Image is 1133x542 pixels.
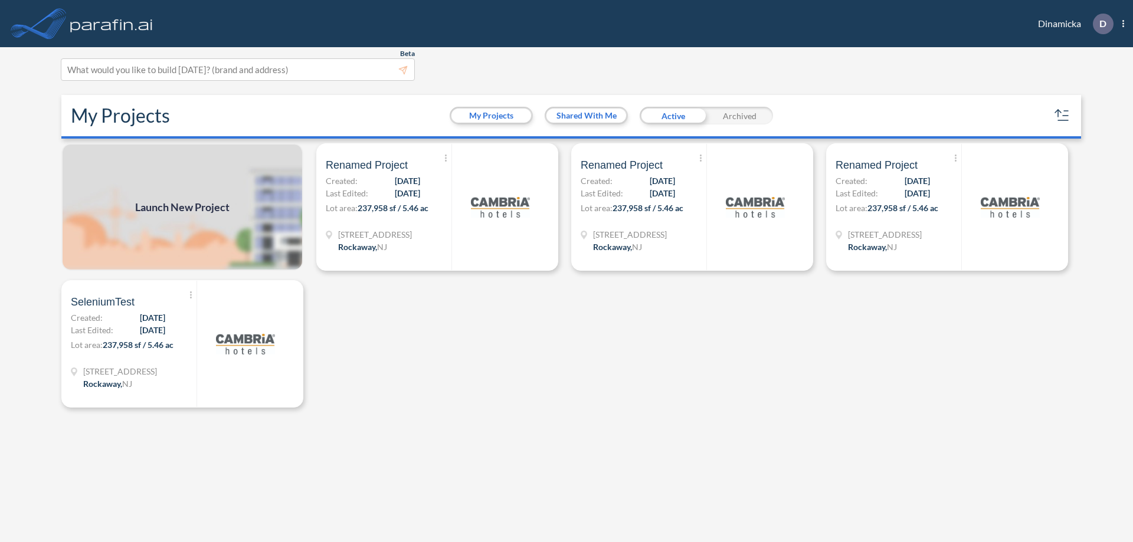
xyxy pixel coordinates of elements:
div: Active [640,107,706,124]
span: 321 Mt Hope Ave [848,228,922,241]
span: Lot area: [71,340,103,350]
span: NJ [122,379,132,389]
span: Created: [581,175,613,187]
div: Archived [706,107,773,124]
span: NJ [887,242,897,252]
h2: My Projects [71,104,170,127]
span: Lot area: [836,203,867,213]
span: Created: [71,311,103,324]
img: add [61,143,303,271]
span: Last Edited: [326,187,368,199]
span: NJ [632,242,642,252]
img: logo [981,178,1040,236]
span: 321 Mt Hope Ave [83,365,157,377]
span: 321 Mt Hope Ave [338,228,412,241]
span: 237,958 sf / 5.46 ac [613,203,683,213]
span: Created: [326,175,358,187]
img: logo [726,178,785,236]
span: Last Edited: [71,324,113,336]
span: Rockaway , [83,379,122,389]
img: logo [216,314,275,373]
span: [DATE] [140,311,165,324]
div: Rockaway, NJ [593,241,642,253]
span: Renamed Project [836,158,918,172]
span: [DATE] [905,175,930,187]
img: logo [68,12,155,35]
button: sort [1053,106,1072,125]
span: Lot area: [581,203,613,213]
p: D [1099,18,1106,29]
span: 237,958 sf / 5.46 ac [358,203,428,213]
span: Rockaway , [338,242,377,252]
span: 237,958 sf / 5.46 ac [103,340,173,350]
img: logo [471,178,530,236]
span: Rockaway , [848,242,887,252]
span: Beta [400,49,415,58]
button: Shared With Me [546,109,626,123]
span: [DATE] [395,187,420,199]
span: [DATE] [140,324,165,336]
span: SeleniumTest [71,295,135,309]
span: NJ [377,242,387,252]
span: Last Edited: [581,187,623,199]
span: Rockaway , [593,242,632,252]
span: [DATE] [395,175,420,187]
span: [DATE] [905,187,930,199]
div: Rockaway, NJ [338,241,387,253]
span: Launch New Project [135,199,230,215]
span: Last Edited: [836,187,878,199]
span: 321 Mt Hope Ave [593,228,667,241]
span: Renamed Project [326,158,408,172]
span: Renamed Project [581,158,663,172]
div: Dinamicka [1020,14,1124,34]
div: Rockaway, NJ [83,377,132,390]
button: My Projects [451,109,531,123]
div: Rockaway, NJ [848,241,897,253]
span: [DATE] [650,187,675,199]
span: [DATE] [650,175,675,187]
span: Created: [836,175,867,187]
a: Launch New Project [61,143,303,271]
span: Lot area: [326,203,358,213]
span: 237,958 sf / 5.46 ac [867,203,938,213]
